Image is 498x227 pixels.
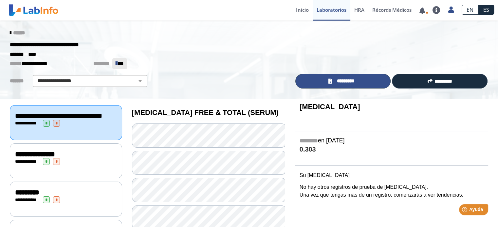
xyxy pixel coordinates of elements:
[132,108,279,117] b: [MEDICAL_DATA] FREE & TOTAL (SERUM)
[440,202,491,220] iframe: Help widget launcher
[300,137,483,145] h5: en [DATE]
[300,171,483,179] p: Su [MEDICAL_DATA]
[478,5,494,15] a: ES
[354,7,364,13] span: HRA
[300,146,483,154] h4: 0.303
[462,5,478,15] a: EN
[300,103,360,111] b: [MEDICAL_DATA]
[300,183,483,199] p: No hay otros registros de prueba de [MEDICAL_DATA]. Una vez que tengas más de un registro, comenz...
